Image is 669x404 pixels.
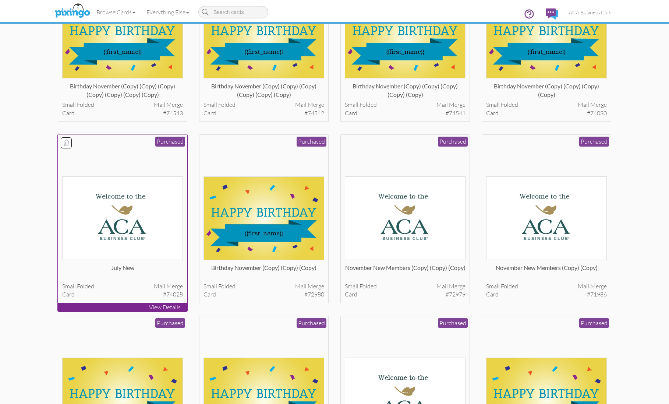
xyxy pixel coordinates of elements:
div: Purchased [579,137,609,147]
div: card [203,290,325,299]
div: November new members (copy) (copy) (copy) [345,264,466,278]
div: Purchased [297,318,326,328]
span: small [203,282,217,290]
span: #74028 [163,290,183,299]
div: November new members (copy) (copy) [486,264,607,278]
a: Everything Else [141,3,195,21]
span: small [345,101,358,108]
span: Mail merge [295,282,324,291]
div: card [62,290,183,299]
span: folded [501,101,518,108]
div: birthday November (copy) (copy) (copy) (copy) (copy) [345,82,466,97]
span: folded [360,282,377,290]
div: Purchased [155,318,185,328]
span: #72980 [304,290,324,299]
span: small [345,282,358,290]
img: 131415-1-1746644004171-3061a0ad8b37e05b-qa.jpg [203,176,325,260]
div: birthday November (copy) (copy) (copy) (copy) (copy) (copy) (copy) [62,82,183,97]
div: July new [62,264,183,278]
a: Browse Cards [91,3,141,21]
div: card [203,109,325,117]
p: View Details [58,303,187,312]
span: #74541 [446,109,466,117]
div: card [486,109,607,117]
div: card [345,290,466,299]
div: card [345,109,466,117]
span: folded [501,282,518,290]
a: ACA Business Club [563,3,617,22]
div: birthday November (copy) (copy) (copy) (copy) (copy) (copy) [203,82,325,97]
span: #74030 [587,109,607,117]
div: Purchased [438,318,468,328]
img: comments.svg [546,8,558,20]
div: Purchased [579,318,609,328]
span: Mail merge [436,101,466,109]
div: Purchased [155,137,185,147]
span: #74542 [304,109,324,117]
span: small [203,101,217,108]
div: Purchased [297,137,326,147]
span: #71986 [587,290,607,299]
span: small [62,282,76,290]
span: Mail merge [154,101,183,109]
span: folded [77,282,94,290]
div: birthday November (copy) (copy) (copy) (copy) [486,82,607,97]
img: pixingo logo [53,2,92,20]
span: small [62,101,76,108]
span: folded [218,101,236,108]
img: 129138-1-1741727280104-86d989c894c98475-qa.jpg [486,176,607,260]
span: Mail merge [154,282,183,291]
div: Purchased [438,137,468,147]
div: birthday November (copy) (copy) (copy) [203,264,325,278]
span: Mail merge [578,101,607,109]
span: folded [77,101,94,108]
span: ACA Business Club [569,9,612,15]
span: small [486,101,500,108]
span: Mail merge [578,282,607,291]
span: folded [360,101,377,108]
span: #72979 [446,290,466,299]
span: Mail merge [295,101,324,109]
img: 133665-1-1752510737742-39635b3a48a19f47-qa.jpg [62,176,183,260]
input: Search cards [198,6,268,18]
div: card [62,109,183,117]
span: small [486,282,500,290]
span: #74543 [163,109,183,117]
img: 131414-1-1746642589256-7ce9740e4e0a3641-qa.jpg [345,176,466,260]
span: folded [218,282,236,290]
div: card [486,290,607,299]
span: Mail merge [436,282,466,291]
